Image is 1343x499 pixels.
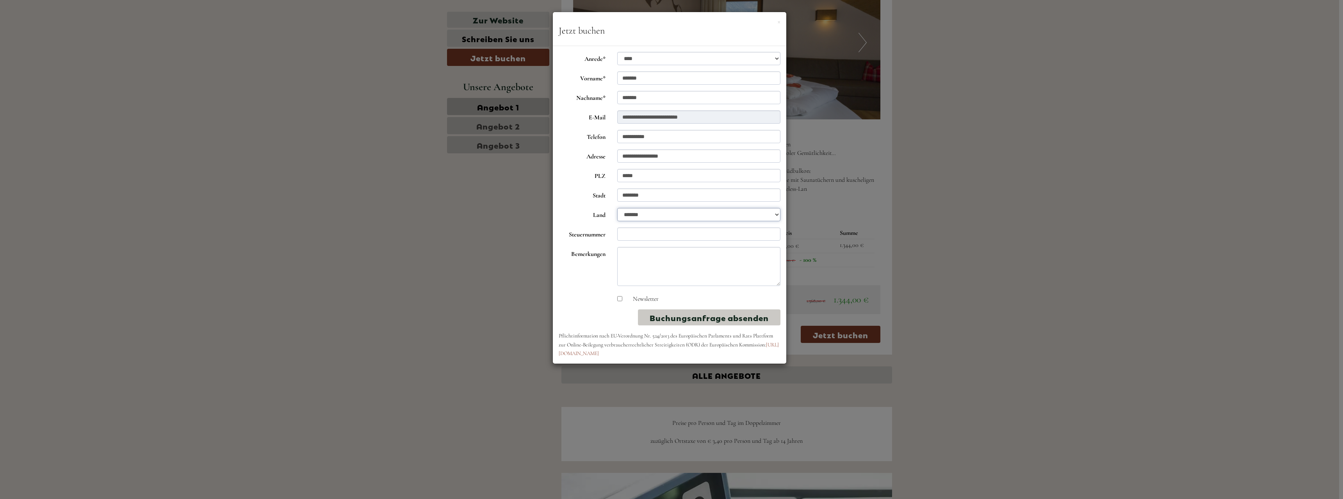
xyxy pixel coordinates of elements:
[553,227,611,239] label: Steuernummer
[553,169,611,181] label: PLZ
[777,17,780,25] button: ×
[553,110,611,122] label: E-Mail
[140,6,168,19] div: [DATE]
[553,52,611,64] label: Anrede*
[553,130,611,142] label: Telefon
[553,71,611,83] label: Vorname*
[12,23,111,29] div: [GEOGRAPHIC_DATA]
[559,332,779,357] small: Pflichtinformation nach EU-Verordnung Nr. 524/2013 des Europäischen Parlaments und Rats Plattform...
[553,149,611,161] label: Adresse
[553,91,611,103] label: Nachname*
[638,309,780,325] button: Buchungsanfrage absenden
[6,21,115,45] div: Guten Tag, wie können wir Ihnen helfen?
[253,202,308,219] button: Senden
[553,188,611,200] label: Stadt
[553,208,611,220] label: Land
[625,295,659,304] label: Newsletter
[559,26,780,36] h3: Jetzt buchen
[12,38,111,43] small: 09:35
[553,247,611,259] label: Bemerkungen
